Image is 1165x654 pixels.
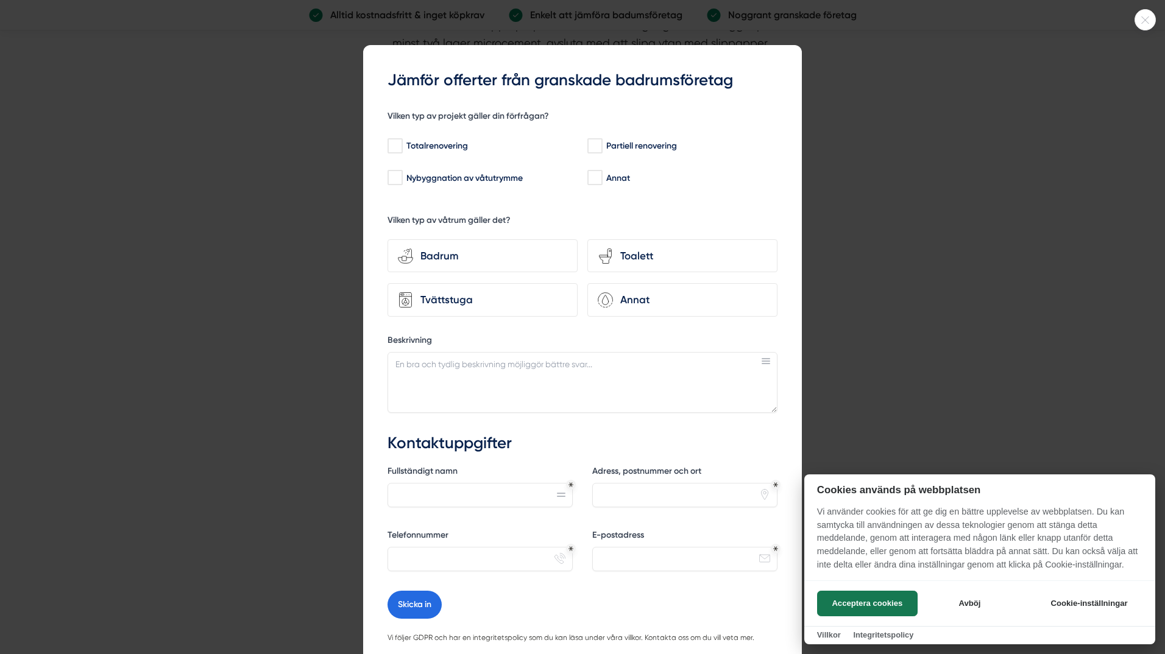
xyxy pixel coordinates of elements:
a: Integritetspolicy [853,630,913,639]
h5: Vilken typ av våtrum gäller det? [388,214,511,230]
h3: Jämför offerter från granskade badrumsföretag [388,69,777,91]
input: Partiell renovering [587,140,601,152]
label: Adress, postnummer och ort [592,465,777,480]
div: Obligatoriskt [568,546,573,551]
div: Obligatoriskt [773,482,778,487]
div: Obligatoriskt [773,546,778,551]
button: Avböj [921,591,1018,616]
label: Beskrivning [388,334,777,350]
input: Nybyggnation av våtutrymme [388,172,402,184]
label: Fullständigt namn [388,465,573,480]
div: Obligatoriskt [568,482,573,487]
h3: Kontaktuppgifter [388,432,777,454]
h2: Cookies används på webbplatsen [804,484,1155,496]
p: Vi använder cookies för att ge dig en bättre upplevelse av webbplatsen. Du kan samtycka till anvä... [804,505,1155,580]
label: Telefonnummer [388,529,573,544]
input: Totalrenovering [388,140,402,152]
p: Vi följer GDPR och har en integritetspolicy som du kan läsa under våra villkor. Kontakta oss om d... [388,632,777,644]
a: Villkor [817,630,841,639]
button: Acceptera cookies [817,591,918,616]
label: E-postadress [592,529,777,544]
input: Annat [587,172,601,184]
button: Skicka in [388,591,442,619]
h5: Vilken typ av projekt gäller din förfrågan? [388,110,549,125]
button: Cookie-inställningar [1036,591,1142,616]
